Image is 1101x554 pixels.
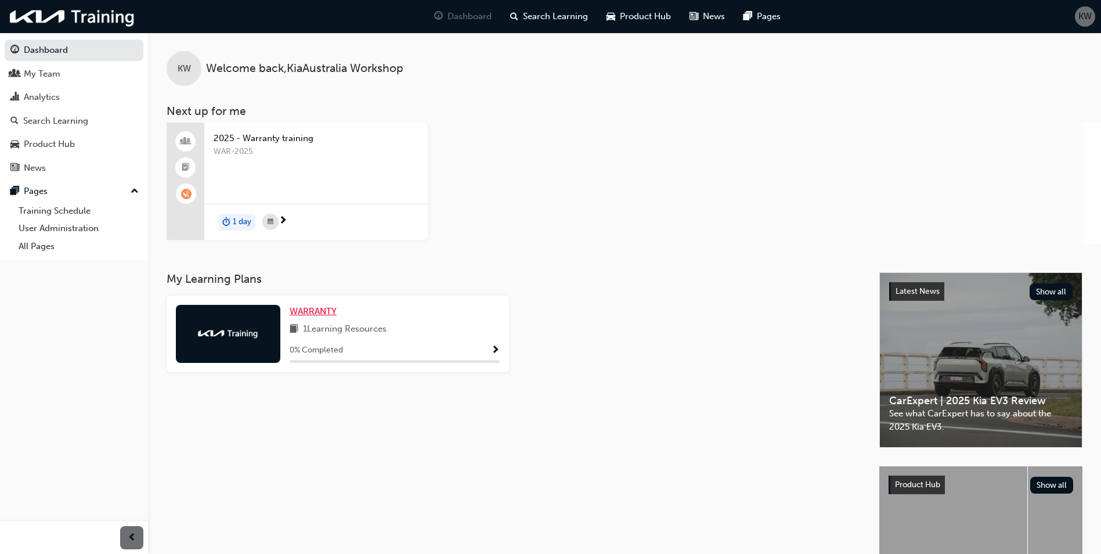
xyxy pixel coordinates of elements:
[167,272,861,286] h3: My Learning Plans
[206,62,403,75] span: Welcome back , KiaAustralia Workshop
[447,10,492,23] span: Dashboard
[501,5,597,28] a: search-iconSearch Learning
[491,343,500,358] button: Show Progress
[290,322,298,337] span: book-icon
[607,9,615,24] span: car-icon
[24,91,60,104] div: Analytics
[889,282,1073,301] a: Latest NewsShow all
[1078,10,1092,23] span: KW
[895,480,940,490] span: Product Hub
[148,105,1101,118] h3: Next up for me
[1075,6,1095,27] button: KW
[24,67,60,81] div: My Team
[5,181,143,202] button: Pages
[279,216,287,226] span: next-icon
[222,215,230,230] span: duration-icon
[703,10,725,23] span: News
[178,62,191,75] span: KW
[10,45,19,56] span: guage-icon
[734,5,790,28] a: pages-iconPages
[128,531,136,545] span: prev-icon
[879,272,1082,448] a: Latest NewsShow allCarExpert | 2025 Kia EV3 ReviewSee what CarExpert has to say about the 2025 Ki...
[5,134,143,155] a: Product Hub
[5,110,143,132] a: Search Learning
[510,9,518,24] span: search-icon
[233,215,251,229] span: 1 day
[889,476,1073,494] a: Product HubShow all
[14,220,143,238] a: User Administration
[182,134,190,149] span: people-icon
[10,69,19,80] span: people-icon
[10,92,19,103] span: chart-icon
[6,5,139,28] img: kia-training
[268,215,273,229] span: calendar-icon
[303,322,387,337] span: 1 Learning Resources
[10,139,19,150] span: car-icon
[214,132,418,145] span: 2025 - Warranty training
[5,87,143,108] a: Analytics
[5,157,143,179] a: News
[24,185,48,198] div: Pages
[5,39,143,61] a: Dashboard
[434,9,443,24] span: guage-icon
[290,305,341,318] a: WARRANTY
[491,346,500,356] span: Show Progress
[5,63,143,85] a: My Team
[196,328,260,339] img: kia-training
[290,344,343,357] span: 0 % Completed
[167,123,428,240] a: 2025 - Warranty trainingWAR-2025duration-icon1 day
[14,202,143,220] a: Training Schedule
[889,394,1073,408] span: CarExpert | 2025 Kia EV3 Review
[182,160,190,175] span: booktick-icon
[10,163,19,174] span: news-icon
[620,10,671,23] span: Product Hub
[1030,477,1074,494] button: Show all
[597,5,680,28] a: car-iconProduct Hub
[690,9,698,24] span: news-icon
[523,10,588,23] span: Search Learning
[181,189,192,199] span: learningRecordVerb_WAITLIST-icon
[1030,283,1073,300] button: Show all
[24,138,75,151] div: Product Hub
[425,5,501,28] a: guage-iconDashboard
[757,10,781,23] span: Pages
[889,407,1073,433] span: See what CarExpert has to say about the 2025 Kia EV3.
[290,306,337,316] span: WARRANTY
[14,238,143,256] a: All Pages
[10,116,19,127] span: search-icon
[214,145,418,159] span: WAR-2025
[131,184,139,199] span: up-icon
[680,5,734,28] a: news-iconNews
[743,9,752,24] span: pages-icon
[10,186,19,197] span: pages-icon
[23,114,88,128] div: Search Learning
[24,161,46,175] div: News
[5,37,143,181] button: DashboardMy TeamAnalyticsSearch LearningProduct HubNews
[896,286,940,296] span: Latest News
